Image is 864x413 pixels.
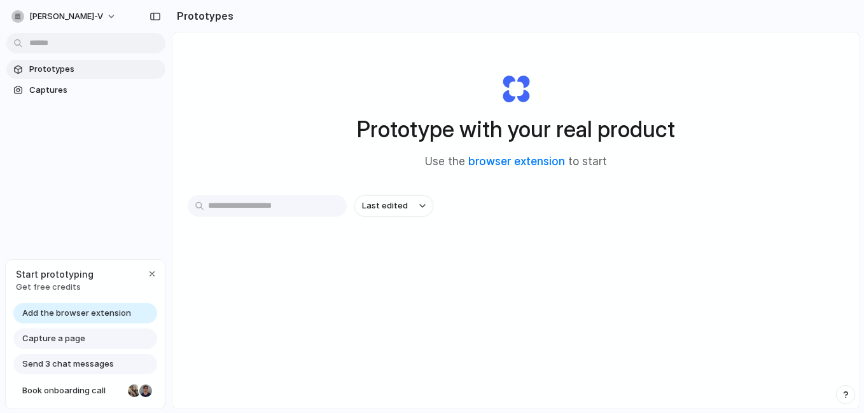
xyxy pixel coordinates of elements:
[362,200,408,212] span: Last edited
[357,112,675,146] h1: Prototype with your real product
[22,384,123,397] span: Book onboarding call
[6,6,123,27] button: [PERSON_NAME]-v
[29,10,103,23] span: [PERSON_NAME]-v
[127,383,142,398] div: Nicole Kubica
[13,381,157,401] a: Book onboarding call
[16,281,94,294] span: Get free credits
[6,81,165,100] a: Captures
[138,383,153,398] div: Christian Iacullo
[425,154,607,170] span: Use the to start
[29,84,160,97] span: Captures
[16,267,94,281] span: Start prototyping
[468,155,565,168] a: browser extension
[172,8,233,24] h2: Prototypes
[354,195,433,217] button: Last edited
[22,307,131,320] span: Add the browser extension
[22,332,85,345] span: Capture a page
[6,60,165,79] a: Prototypes
[29,63,160,76] span: Prototypes
[22,358,114,370] span: Send 3 chat messages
